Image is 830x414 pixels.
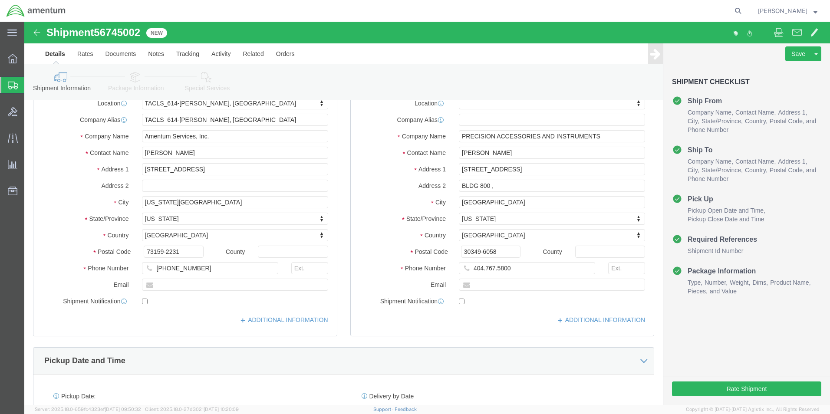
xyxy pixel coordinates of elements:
span: Copyright © [DATE]-[DATE] Agistix Inc., All Rights Reserved [686,406,820,413]
span: [DATE] 09:50:32 [105,407,141,412]
span: Client: 2025.18.0-27d3021 [145,407,239,412]
img: logo [6,4,66,17]
a: Support [373,407,395,412]
span: [DATE] 10:20:09 [204,407,239,412]
span: Austin Ragland [758,6,807,16]
span: Server: 2025.18.0-659fc4323ef [35,407,141,412]
a: Feedback [395,407,417,412]
iframe: FS Legacy Container [24,22,830,405]
button: [PERSON_NAME] [758,6,818,16]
